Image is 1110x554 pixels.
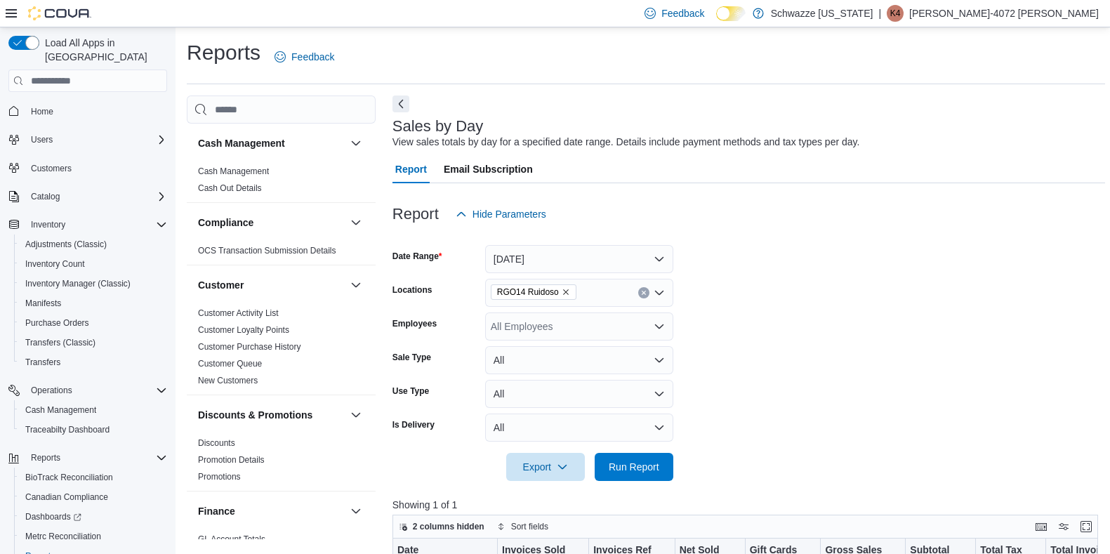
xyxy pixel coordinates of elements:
span: Export [515,453,576,481]
h3: Compliance [198,216,253,230]
span: Canadian Compliance [20,489,167,506]
span: Users [31,134,53,145]
span: Traceabilty Dashboard [20,421,167,438]
span: 2 columns hidden [413,521,484,532]
a: Customers [25,160,77,177]
span: Run Report [609,460,659,474]
button: Canadian Compliance [14,487,173,507]
label: Use Type [392,385,429,397]
button: Reports [25,449,66,466]
span: K4 [890,5,901,22]
span: Adjustments (Classic) [20,236,167,253]
span: Promotions [198,471,241,482]
button: [DATE] [485,245,673,273]
button: Manifests [14,294,173,313]
button: Discounts & Promotions [198,408,345,422]
img: Cova [28,6,91,20]
button: Enter fullscreen [1078,518,1095,535]
a: Discounts [198,438,235,448]
span: New Customers [198,375,258,386]
span: Dashboards [20,508,167,525]
a: Cash Management [20,402,102,418]
button: Hide Parameters [450,200,552,228]
span: Catalog [31,191,60,202]
span: Transfers [20,354,167,371]
button: Customer [348,277,364,294]
span: BioTrack Reconciliation [25,472,113,483]
button: Inventory Count [14,254,173,274]
button: Customers [3,158,173,178]
span: RGO14 Ruidoso [491,284,576,300]
input: Dark Mode [716,6,746,21]
button: Home [3,100,173,121]
div: Customer [187,305,376,395]
button: Adjustments (Classic) [14,235,173,254]
button: Open list of options [654,287,665,298]
button: Finance [198,504,345,518]
button: Operations [25,382,78,399]
span: Canadian Compliance [25,492,108,503]
span: Transfers (Classic) [20,334,167,351]
span: Adjustments (Classic) [25,239,107,250]
span: Customer Queue [198,358,262,369]
span: Purchase Orders [25,317,89,329]
span: Catalog [25,188,167,205]
a: Promotions [198,472,241,482]
button: Catalog [3,187,173,206]
span: Home [25,102,167,119]
span: Manifests [20,295,167,312]
a: Cash Management [198,166,269,176]
label: Is Delivery [392,419,435,430]
a: GL Account Totals [198,534,265,544]
div: Discounts & Promotions [187,435,376,491]
button: Compliance [198,216,345,230]
span: Metrc Reconciliation [20,528,167,545]
span: Inventory Manager (Classic) [25,278,131,289]
a: Feedback [269,43,340,71]
a: Transfers (Classic) [20,334,101,351]
button: Cash Management [14,400,173,420]
p: | [878,5,881,22]
span: Report [395,155,427,183]
button: Purchase Orders [14,313,173,333]
label: Employees [392,318,437,329]
div: View sales totals by day for a specified date range. Details include payment methods and tax type... [392,135,860,150]
span: OCS Transaction Submission Details [198,245,336,256]
span: Customer Purchase History [198,341,301,352]
span: GL Account Totals [198,534,265,545]
button: Keyboard shortcuts [1033,518,1050,535]
button: Transfers [14,352,173,372]
button: Open list of options [654,321,665,332]
span: Discounts [198,437,235,449]
a: OCS Transaction Submission Details [198,246,336,256]
button: Reports [3,448,173,468]
div: Cash Management [187,163,376,202]
a: Customer Purchase History [198,342,301,352]
button: Metrc Reconciliation [14,527,173,546]
button: Inventory [3,215,173,235]
span: Inventory Count [25,258,85,270]
h3: Cash Management [198,136,285,150]
button: BioTrack Reconciliation [14,468,173,487]
span: Customers [25,159,167,177]
p: Schwazze [US_STATE] [771,5,873,22]
span: Transfers (Classic) [25,337,95,348]
span: Hide Parameters [473,207,546,221]
span: Promotion Details [198,454,265,466]
a: Metrc Reconciliation [20,528,107,545]
a: Canadian Compliance [20,489,114,506]
span: Feedback [291,50,334,64]
button: Cash Management [348,135,364,152]
a: Cash Out Details [198,183,262,193]
button: Clear input [638,287,649,298]
span: Cash Out Details [198,183,262,194]
a: Transfers [20,354,66,371]
button: Run Report [595,453,673,481]
button: Remove RGO14 Ruidoso from selection in this group [562,288,570,296]
a: Home [25,103,59,120]
button: Catalog [25,188,65,205]
button: Traceabilty Dashboard [14,420,173,440]
span: Reports [31,452,60,463]
span: Customer Loyalty Points [198,324,289,336]
span: Load All Apps in [GEOGRAPHIC_DATA] [39,36,167,64]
